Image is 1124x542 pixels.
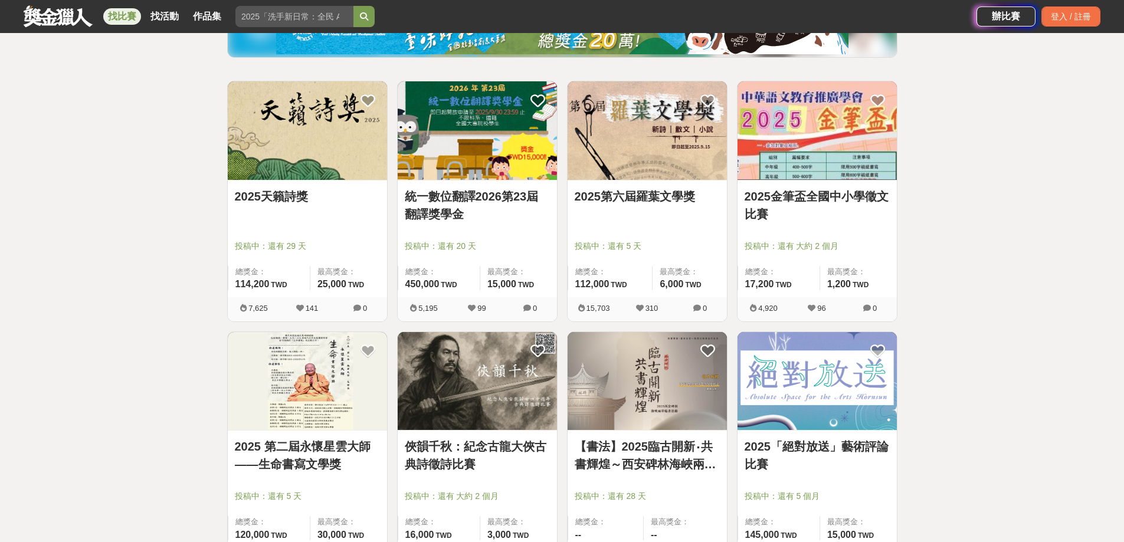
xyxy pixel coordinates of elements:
[827,530,856,540] span: 15,000
[651,516,720,528] span: 最高獎金：
[405,240,550,252] span: 投稿中：還有 20 天
[228,81,387,180] img: Cover Image
[405,279,440,289] span: 450,000
[146,8,183,25] a: 找活動
[586,304,610,313] span: 15,703
[317,530,346,540] span: 30,000
[745,490,890,502] span: 投稿中：還有 5 個月
[405,516,473,528] span: 總獎金：
[271,281,287,289] span: TWD
[645,304,658,313] span: 310
[487,279,516,289] span: 15,000
[317,516,380,528] span: 最高獎金：
[228,81,387,180] a: Cover Image
[745,266,812,278] span: 總獎金：
[745,279,774,289] span: 17,200
[703,304,707,313] span: 0
[435,531,451,540] span: TWD
[660,266,719,278] span: 最高獎金：
[441,281,457,289] span: TWD
[513,531,529,540] span: TWD
[103,8,141,25] a: 找比賽
[317,279,346,289] span: 25,000
[758,304,778,313] span: 4,920
[398,332,557,431] img: Cover Image
[575,438,720,473] a: 【書法】2025臨古開新‧共書輝煌～西安碑林海峽兩岸臨書徵件活動
[568,81,727,180] img: Cover Image
[235,6,353,27] input: 2025「洗手新日常：全民 ALL IN」洗手歌全台徵選
[533,304,537,313] span: 0
[1041,6,1100,27] div: 登入 / 註冊
[235,516,303,528] span: 總獎金：
[738,81,897,180] img: Cover Image
[575,266,645,278] span: 總獎金：
[611,281,627,289] span: TWD
[858,531,874,540] span: TWD
[228,332,387,431] img: Cover Image
[405,490,550,502] span: 投稿中：還有 大約 2 個月
[568,332,727,431] img: Cover Image
[827,266,890,278] span: 最高獎金：
[235,240,380,252] span: 投稿中：還有 29 天
[575,516,637,528] span: 總獎金：
[235,438,380,473] a: 2025 第二屆永懷星雲大師——生命書寫文學獎
[487,530,511,540] span: 3,000
[317,266,380,278] span: 最高獎金：
[745,188,890,223] a: 2025金筆盃全國中小學徵文比賽
[817,304,825,313] span: 96
[235,266,303,278] span: 總獎金：
[348,281,364,289] span: TWD
[575,279,609,289] span: 112,000
[398,81,557,180] img: Cover Image
[405,266,473,278] span: 總獎金：
[405,438,550,473] a: 俠韻千秋：紀念古龍大俠古典詩徵詩比賽
[398,81,557,180] a: Cover Image
[853,281,869,289] span: TWD
[348,531,364,540] span: TWD
[575,530,582,540] span: --
[976,6,1035,27] a: 辦比賽
[487,266,550,278] span: 最高獎金：
[235,530,270,540] span: 120,000
[568,81,727,180] a: Cover Image
[235,490,380,502] span: 投稿中：還有 5 天
[405,188,550,223] a: 統一數位翻譯2026第23屆翻譯獎學金
[487,516,550,528] span: 最高獎金：
[477,304,486,313] span: 99
[575,188,720,205] a: 2025第六屆羅葉文學獎
[775,281,791,289] span: TWD
[738,332,897,431] img: Cover Image
[235,188,380,205] a: 2025天籟詩獎
[781,531,797,540] span: TWD
[738,81,897,180] a: Cover Image
[651,530,657,540] span: --
[827,279,851,289] span: 1,200
[248,304,268,313] span: 7,625
[418,304,438,313] span: 5,195
[235,279,270,289] span: 114,200
[827,516,890,528] span: 最高獎金：
[271,531,287,540] span: TWD
[575,490,720,502] span: 投稿中：還有 28 天
[306,304,319,313] span: 141
[745,438,890,473] a: 2025「絕對放送」藝術評論比賽
[188,8,226,25] a: 作品集
[745,516,812,528] span: 總獎金：
[873,304,877,313] span: 0
[363,304,367,313] span: 0
[405,530,434,540] span: 16,000
[518,281,534,289] span: TWD
[660,279,683,289] span: 6,000
[685,281,701,289] span: TWD
[745,530,779,540] span: 145,000
[745,240,890,252] span: 投稿中：還有 大約 2 個月
[575,240,720,252] span: 投稿中：還有 5 天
